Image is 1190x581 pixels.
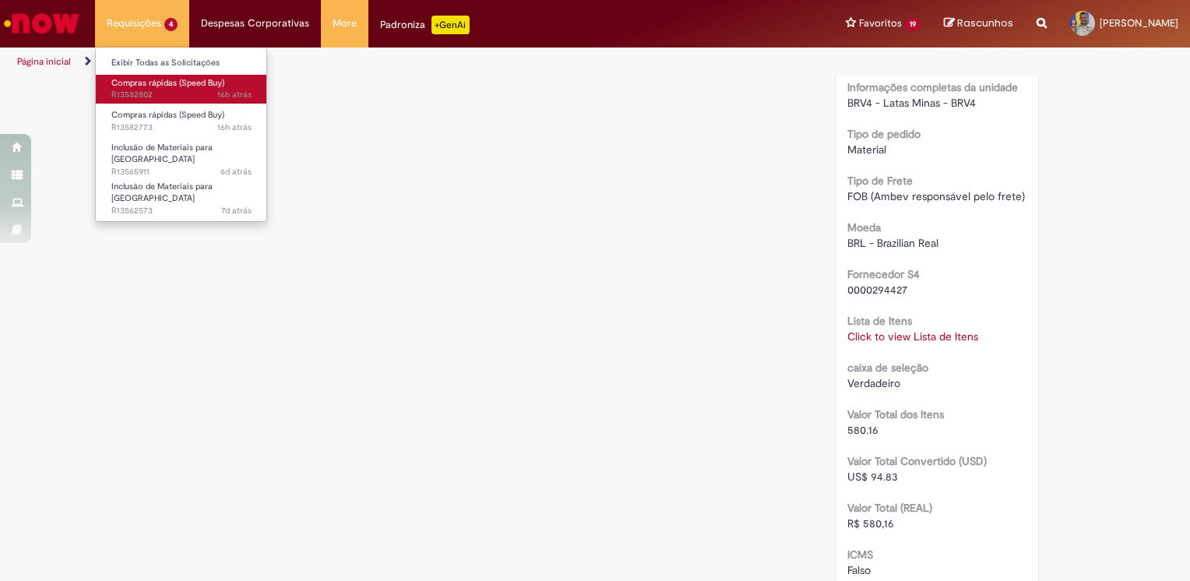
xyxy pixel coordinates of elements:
[847,501,932,515] b: Valor Total (REAL)
[905,18,921,31] span: 19
[17,55,71,68] a: Página inicial
[847,407,944,421] b: Valor Total dos Itens
[847,236,938,250] span: BRL - Brazilian Real
[221,205,252,217] span: 7d atrás
[847,423,878,437] span: 580.16
[96,75,267,104] a: Aberto R13582802 : Compras rápidas (Speed Buy)
[847,361,928,375] b: caixa de seleção
[111,166,252,178] span: R13565911
[111,121,252,134] span: R13582773
[847,516,894,530] span: R$ 580,16
[111,181,213,205] span: Inclusão de Materiais para [GEOGRAPHIC_DATA]
[957,16,1013,30] span: Rascunhos
[111,205,252,217] span: R13562573
[217,121,252,133] time: 30/09/2025 16:21:49
[96,55,267,72] a: Exibir Todas as Solicitações
[201,16,309,31] span: Despesas Corporativas
[96,107,267,136] a: Aberto R13582773 : Compras rápidas (Speed Buy)
[847,329,978,343] a: Click to view Lista de Itens
[859,16,902,31] span: Favoritos
[111,77,224,89] span: Compras rápidas (Speed Buy)
[380,16,470,34] div: Padroniza
[847,470,898,484] span: US$ 94.83
[217,121,252,133] span: 16h atrás
[111,109,224,121] span: Compras rápidas (Speed Buy)
[847,220,881,234] b: Moeda
[164,18,178,31] span: 4
[111,142,213,166] span: Inclusão de Materiais para [GEOGRAPHIC_DATA]
[220,166,252,178] span: 6d atrás
[217,89,252,100] span: 16h atrás
[847,283,907,297] span: 0000294427
[111,89,252,101] span: R13582802
[96,139,267,173] a: Aberto R13565911 : Inclusão de Materiais para Estoques
[847,454,987,468] b: Valor Total Convertido (USD)
[95,47,267,222] ul: Requisições
[847,314,912,328] b: Lista de Itens
[847,376,900,390] span: Verdadeiro
[847,174,913,188] b: Tipo de Frete
[12,48,782,76] ul: Trilhas de página
[221,205,252,217] time: 24/09/2025 11:36:30
[847,96,976,110] span: BRV4 - Latas Minas - BRV4
[107,16,161,31] span: Requisições
[217,89,252,100] time: 30/09/2025 16:26:45
[333,16,357,31] span: More
[847,189,1025,203] span: FOB (Ambev responsável pelo frete)
[2,8,82,39] img: ServiceNow
[847,143,886,157] span: Material
[96,178,267,212] a: Aberto R13562573 : Inclusão de Materiais para Estoques
[847,127,921,141] b: Tipo de pedido
[847,80,1018,94] b: Informações completas da unidade
[847,563,871,577] span: Falso
[847,548,873,562] b: ICMS
[220,166,252,178] time: 25/09/2025 10:55:33
[847,267,920,281] b: Fornecedor S4
[944,16,1013,31] a: Rascunhos
[431,16,470,34] p: +GenAi
[1100,16,1178,30] span: [PERSON_NAME]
